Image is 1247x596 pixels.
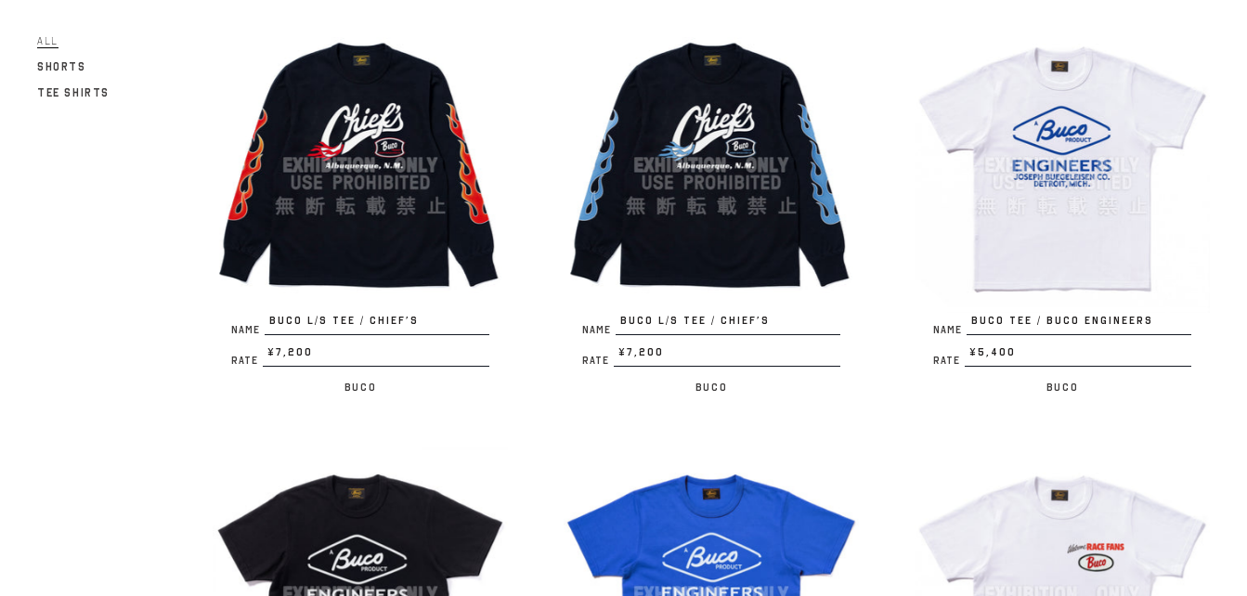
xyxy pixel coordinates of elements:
[933,325,967,335] span: Name
[915,18,1210,313] img: BUCO TEE / BUCO ENGINEERS
[213,18,508,397] a: BUCO L/S TEE / CHIEF’S NameBUCO L/S TEE / CHIEF’S Rate¥7,200 Buco
[263,344,489,367] span: ¥7,200
[564,376,859,398] p: Buco
[564,18,859,397] a: BUCO L/S TEE / CHIEF’S NameBUCO L/S TEE / CHIEF’S Rate¥7,200 Buco
[967,313,1191,335] span: BUCO TEE / BUCO ENGINEERS
[265,313,489,335] span: BUCO L/S TEE / CHIEF’S
[933,356,965,366] span: Rate
[614,344,840,367] span: ¥7,200
[582,325,616,335] span: Name
[37,34,58,48] span: All
[965,344,1191,367] span: ¥5,400
[915,18,1210,397] a: BUCO TEE / BUCO ENGINEERS NameBUCO TEE / BUCO ENGINEERS Rate¥5,400 Buco
[37,56,86,78] a: Shorts
[37,86,110,99] span: Tee Shirts
[37,30,58,52] a: All
[213,376,508,398] p: Buco
[231,356,263,366] span: Rate
[37,82,110,104] a: Tee Shirts
[37,60,86,73] span: Shorts
[213,18,508,313] img: BUCO L/S TEE / CHIEF’S
[231,325,265,335] span: Name
[564,18,859,313] img: BUCO L/S TEE / CHIEF’S
[582,356,614,366] span: Rate
[616,313,840,335] span: BUCO L/S TEE / CHIEF’S
[915,376,1210,398] p: Buco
